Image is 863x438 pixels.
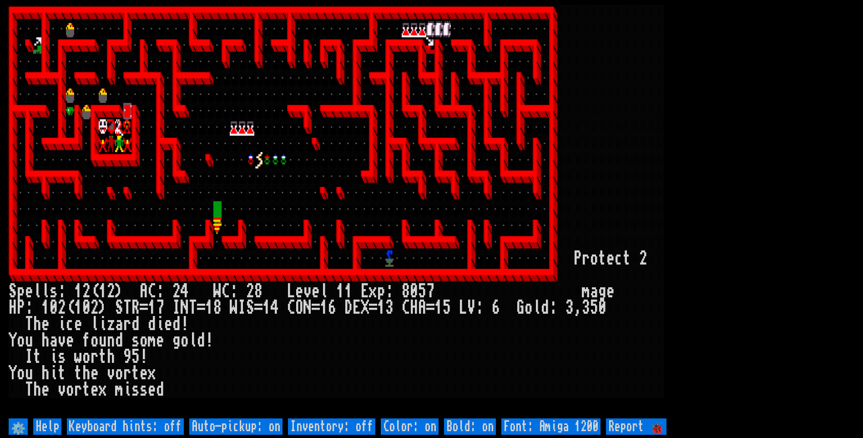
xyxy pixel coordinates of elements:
div: H [410,300,418,316]
div: e [140,365,148,382]
div: 4 [271,300,279,316]
div: T [25,316,33,332]
div: i [156,316,164,332]
div: P [17,300,25,316]
div: e [164,316,172,332]
div: S [9,283,17,300]
div: 2 [172,283,181,300]
div: w [74,349,82,365]
div: P [574,250,582,267]
div: 1 [262,300,271,316]
div: D [344,300,353,316]
input: Report 🐞 [606,418,666,435]
div: 2 [58,300,66,316]
div: , [574,300,582,316]
div: r [123,365,131,382]
div: s [140,382,148,398]
div: 3 [385,300,394,316]
div: 0 [598,300,606,316]
div: a [590,283,598,300]
div: W [230,300,238,316]
div: ) [115,283,123,300]
div: e [148,382,156,398]
div: h [107,349,115,365]
div: C [148,283,156,300]
div: 1 [41,300,50,316]
div: d [541,300,549,316]
div: : [156,283,164,300]
div: i [123,382,131,398]
div: V [467,300,475,316]
div: N [303,300,312,316]
div: = [426,300,434,316]
div: : [475,300,484,316]
div: C [402,300,410,316]
div: 4 [181,283,189,300]
div: C [287,300,295,316]
div: o [181,332,189,349]
input: Help [33,418,61,435]
div: e [295,283,303,300]
div: t [82,382,91,398]
div: H [9,300,17,316]
div: e [606,283,615,300]
div: 2 [246,283,254,300]
div: o [115,365,123,382]
div: L [459,300,467,316]
div: 2 [82,283,91,300]
div: 6 [492,300,500,316]
input: Bold: on [444,418,496,435]
div: 7 [426,283,434,300]
div: e [41,316,50,332]
div: o [140,332,148,349]
div: h [33,382,41,398]
div: 8 [213,300,222,316]
div: e [25,283,33,300]
div: L [287,283,295,300]
div: : [25,300,33,316]
input: Color: on [381,418,439,435]
div: 8 [254,283,262,300]
div: p [17,283,25,300]
div: : [230,283,238,300]
div: 1 [336,283,344,300]
div: u [25,365,33,382]
div: Y [9,332,17,349]
div: S [246,300,254,316]
div: h [82,365,91,382]
div: d [148,316,156,332]
div: ! [205,332,213,349]
div: h [41,365,50,382]
div: l [320,283,328,300]
div: a [50,332,58,349]
div: t [131,365,140,382]
div: ! [181,316,189,332]
div: s [131,382,140,398]
div: r [123,316,131,332]
div: e [91,365,99,382]
div: 1 [148,300,156,316]
div: 6 [328,300,336,316]
div: = [197,300,205,316]
div: 1 [320,300,328,316]
div: 0 [50,300,58,316]
div: x [148,365,156,382]
div: o [525,300,533,316]
div: e [66,332,74,349]
div: t [74,365,82,382]
div: ( [66,300,74,316]
div: 5 [590,300,598,316]
div: e [156,332,164,349]
div: O [295,300,303,316]
div: 5 [443,300,451,316]
div: m [582,283,590,300]
div: e [91,382,99,398]
div: d [131,316,140,332]
div: X [361,300,369,316]
div: : [58,283,66,300]
div: e [312,283,320,300]
div: x [369,283,377,300]
div: t [99,349,107,365]
div: ( [91,283,99,300]
div: u [99,332,107,349]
